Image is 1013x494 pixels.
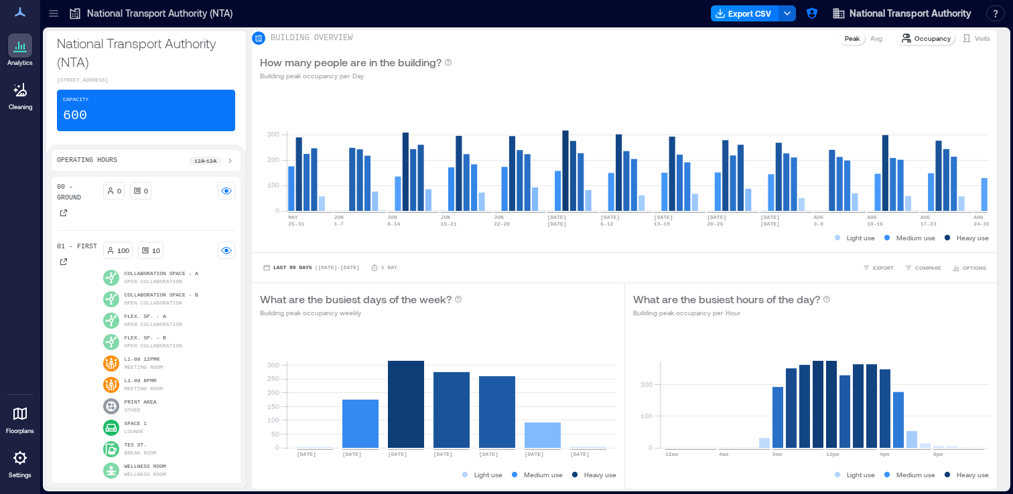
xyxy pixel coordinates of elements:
p: Heavy use [584,469,616,480]
tspan: 200 [267,155,279,163]
text: 12am [665,451,678,457]
p: Heavy use [957,232,989,243]
text: [DATE] [654,214,673,220]
text: [DATE] [433,451,453,457]
p: Operating Hours [57,155,117,166]
p: Meeting Room [125,385,163,393]
p: Heavy use [957,469,989,480]
tspan: 150 [267,402,279,410]
p: Medium use [524,469,563,480]
text: MAY [288,214,298,220]
text: [DATE] [297,451,316,457]
a: Analytics [3,29,37,71]
text: JUN [494,214,504,220]
a: Cleaning [3,74,37,115]
tspan: 0 [275,206,279,214]
p: How many people are in the building? [260,54,442,70]
text: [DATE] [547,214,567,220]
p: 00 - Ground [57,182,98,203]
p: Capacity [63,96,88,104]
p: 0 [144,185,148,196]
button: OPTIONS [949,261,989,274]
p: National Transport Authority (NTA) [87,7,232,20]
p: Light use [847,469,875,480]
p: 01 - First [57,242,97,252]
p: Light use [847,232,875,243]
p: Avg [870,33,882,44]
button: COMPARE [902,261,944,274]
p: Occupancy [915,33,951,44]
p: BUILDING OVERVIEW [271,33,352,44]
text: 13-19 [654,221,670,227]
p: Lounge [125,428,144,436]
p: 600 [63,106,87,125]
p: Cleaning [9,103,32,111]
tspan: 100 [640,412,652,420]
text: 24-30 [973,221,990,227]
text: [DATE] [570,451,590,457]
text: 4am [719,451,729,457]
span: COMPARE [915,264,941,272]
p: Wellness Room [125,463,166,471]
text: 10-16 [867,221,883,227]
text: JUN [334,214,344,220]
tspan: 100 [267,181,279,189]
text: 6-12 [600,221,613,227]
text: JUN [387,214,397,220]
p: Space 1 [125,420,147,428]
text: [DATE] [342,451,362,457]
button: EXPORT [860,261,896,274]
text: 25-31 [288,221,304,227]
p: Print Area [125,398,157,406]
p: Meeting Room [125,363,163,372]
text: AUG [921,214,931,220]
p: L1-09 8PMR [125,377,163,385]
p: Building peak occupancy per Day [260,70,452,81]
text: 8am [772,451,783,457]
p: Break Room [125,449,157,457]
p: Flex. Sp. - A [125,313,182,321]
tspan: 300 [267,130,279,138]
text: 12pm [826,451,839,457]
text: JUN [441,214,451,220]
tspan: 0 [275,443,279,451]
text: [DATE] [388,451,407,457]
p: Settings [9,471,31,479]
span: EXPORT [873,264,894,272]
p: Floorplans [6,427,34,435]
p: Tes St. [125,441,157,449]
text: [DATE] [760,214,780,220]
p: 12a - 12a [194,157,216,165]
tspan: 250 [267,374,279,382]
p: What are the busiest hours of the day? [633,291,820,307]
tspan: 300 [267,361,279,369]
p: Open Collaboration [125,342,182,350]
text: AUG [973,214,984,220]
text: 8pm [933,451,943,457]
text: [DATE] [760,221,780,227]
text: [DATE] [707,214,726,220]
text: AUG [867,214,877,220]
a: Floorplans [2,398,38,439]
p: National Transport Authority (NTA) [57,33,235,71]
tspan: 0 [648,443,652,451]
p: Open Collaboration [125,278,182,286]
a: Settings [4,442,36,483]
p: Medium use [896,232,935,243]
p: Other [125,406,141,414]
span: OPTIONS [963,264,986,272]
p: Visits [975,33,990,44]
p: Analytics [7,59,33,67]
text: 22-28 [494,221,510,227]
text: 15-21 [441,221,457,227]
p: Peak [845,33,860,44]
tspan: 50 [271,430,279,438]
p: 1 Day [381,264,397,272]
tspan: 100 [267,416,279,424]
p: Collaboration Space - A [125,270,198,278]
p: Open Collaboration [125,299,182,307]
p: 0 [117,185,121,196]
p: Building peak occupancy weekly [260,307,462,318]
text: [DATE] [525,451,544,457]
tspan: 200 [640,380,652,388]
